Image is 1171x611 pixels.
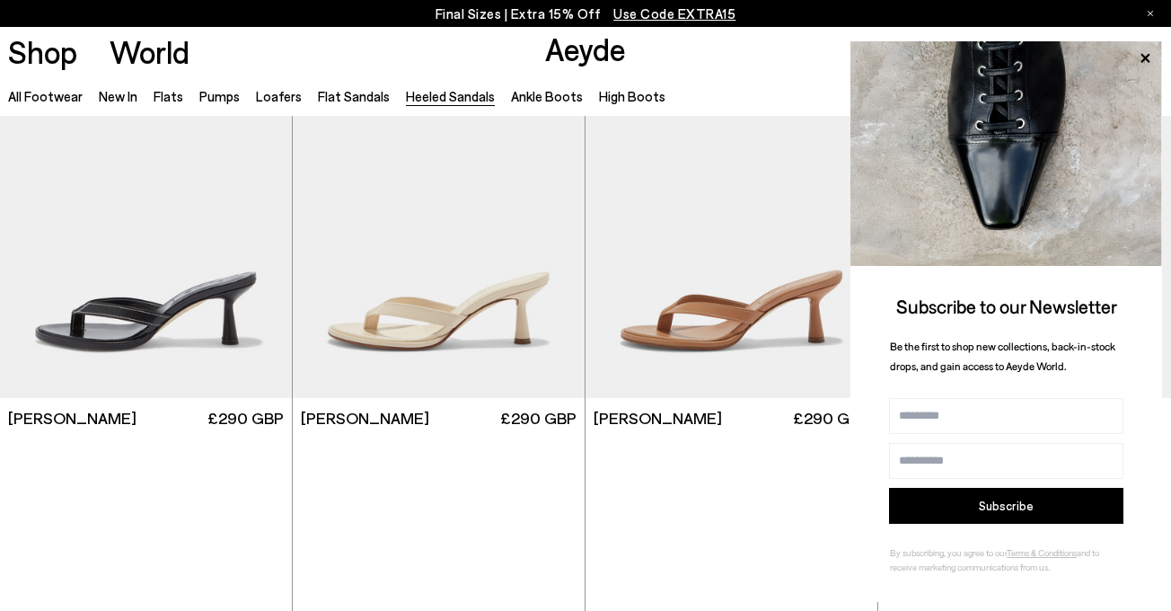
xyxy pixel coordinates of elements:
span: Be the first to shop new collections, back-in-stock drops, and gain access to Aeyde World. [890,340,1115,373]
span: By subscribing, you agree to our [890,547,1007,558]
a: Terms & Conditions [1007,547,1077,558]
a: Heeled Sandals [406,88,495,104]
a: High Boots [599,88,665,104]
a: World [110,36,189,67]
button: Subscribe [889,488,1123,524]
span: [PERSON_NAME] [8,407,136,429]
a: Pumps [199,88,240,104]
a: Aeyde [545,30,626,67]
a: Ankle Boots [511,88,583,104]
a: [PERSON_NAME] £290 GBP [585,398,877,438]
span: [PERSON_NAME] [301,407,429,429]
span: £290 GBP [207,407,284,429]
a: [PERSON_NAME] £290 GBP [293,398,585,438]
a: Shop [8,36,77,67]
p: Final Sizes | Extra 15% Off [436,3,736,25]
span: £290 GBP [500,407,577,429]
a: Loafers [256,88,302,104]
span: £290 GBP [793,407,869,429]
span: [PERSON_NAME] [594,407,722,429]
a: Flats [154,88,183,104]
a: All Footwear [8,88,83,104]
a: New In [99,88,137,104]
span: Subscribe to our Newsletter [896,295,1117,317]
a: Flat Sandals [318,88,390,104]
img: Daphne Leather Thong Sandals [293,31,585,398]
span: Navigate to /collections/ss25-final-sizes [613,5,735,22]
img: ca3f721fb6ff708a270709c41d776025.jpg [850,41,1162,266]
img: Daphne Leather Thong Sandals [585,31,877,398]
